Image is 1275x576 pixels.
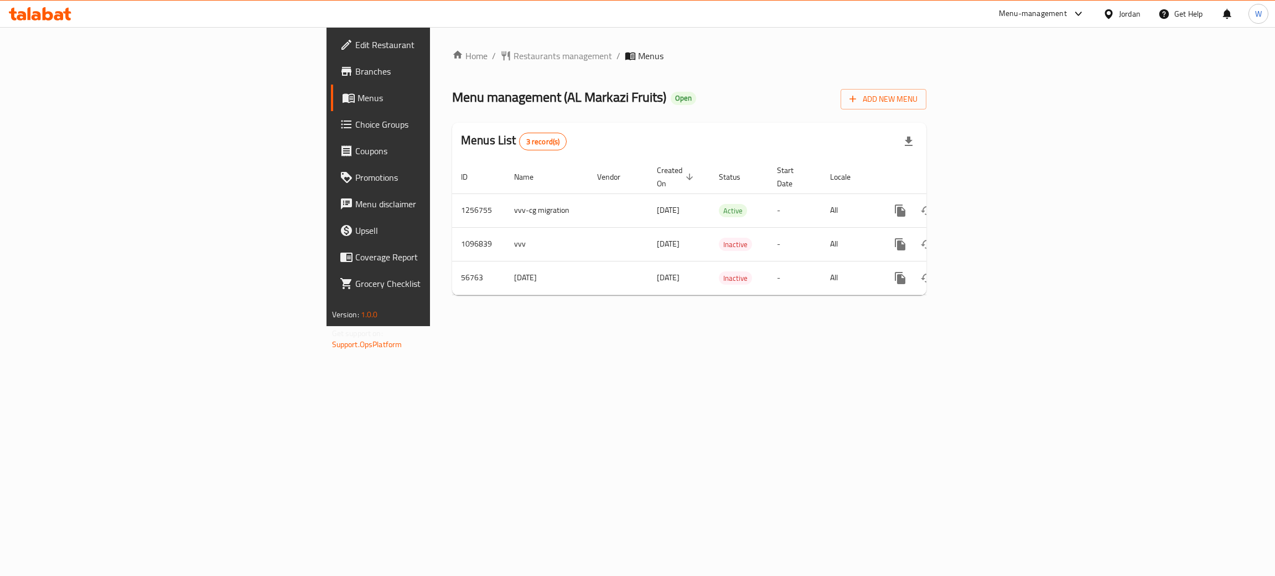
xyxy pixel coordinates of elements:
span: Status [719,170,755,184]
span: Created On [657,164,697,190]
span: [DATE] [657,270,680,285]
span: Get support on: [332,326,383,341]
span: Upsell [355,224,531,237]
td: - [768,227,821,261]
table: enhanced table [452,160,1002,295]
span: Branches [355,65,531,78]
nav: breadcrumb [452,49,926,62]
div: Jordan [1119,8,1141,20]
td: vvv [505,227,588,261]
td: All [821,193,878,227]
span: Vendor [597,170,635,184]
span: [DATE] [657,203,680,217]
span: Grocery Checklist [355,277,531,290]
td: All [821,261,878,295]
a: Coupons [331,138,540,164]
span: Add New Menu [849,92,918,106]
li: / [616,49,620,62]
span: Menu management ( AL Markazi Fruits ) [452,85,666,109]
a: Restaurants management [500,49,612,62]
td: vvv-cg migration [505,193,588,227]
span: Menus [638,49,664,62]
a: Promotions [331,164,540,191]
span: [DATE] [657,237,680,251]
button: Add New Menu [841,89,926,109]
span: Active [719,205,747,217]
span: Coupons [355,144,531,158]
td: - [768,261,821,295]
span: Promotions [355,171,531,184]
a: Branches [331,58,540,85]
button: more [887,231,914,258]
td: - [768,193,821,227]
div: Menu-management [999,7,1067,20]
button: Change Status [914,265,940,291]
span: Coverage Report [355,250,531,264]
td: All [821,227,878,261]
span: Inactive [719,238,752,251]
a: Choice Groups [331,111,540,138]
span: Name [514,170,548,184]
a: Support.OpsPlatform [332,337,402,352]
button: Change Status [914,197,940,224]
span: Open [671,93,696,103]
a: Upsell [331,217,540,244]
a: Grocery Checklist [331,270,540,297]
button: more [887,197,914,224]
span: Inactive [719,272,752,285]
a: Edit Restaurant [331,32,540,58]
span: Start Date [777,164,808,190]
td: [DATE] [505,261,588,295]
a: Menus [331,85,540,111]
div: Active [719,204,747,217]
span: Version: [332,307,359,322]
button: more [887,265,914,291]
span: Edit Restaurant [355,38,531,51]
span: Locale [830,170,865,184]
span: Restaurants management [514,49,612,62]
span: Menu disclaimer [355,197,531,211]
div: Open [671,92,696,105]
a: Coverage Report [331,244,540,270]
span: W [1255,8,1262,20]
button: Change Status [914,231,940,258]
div: Export file [895,128,922,155]
th: Actions [878,160,1002,194]
span: 3 record(s) [520,137,567,147]
span: Choice Groups [355,118,531,131]
h2: Menus List [461,132,567,150]
a: Menu disclaimer [331,191,540,217]
span: ID [461,170,482,184]
div: Total records count [519,133,567,150]
span: 1.0.0 [361,307,378,322]
span: Menus [357,91,531,104]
